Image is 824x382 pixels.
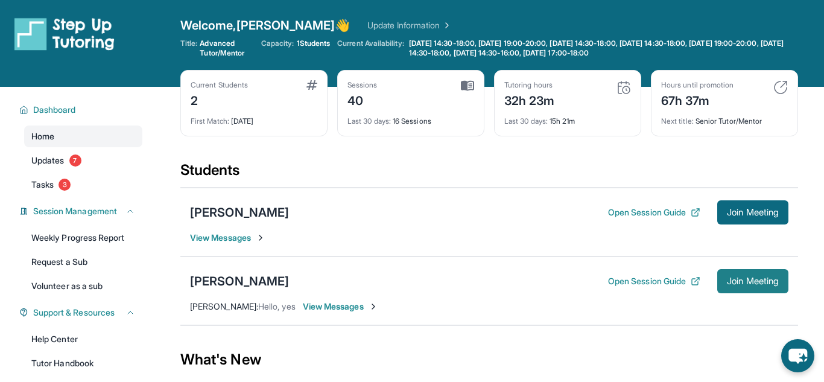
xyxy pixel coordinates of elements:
span: 7 [69,154,81,167]
span: Current Availability: [337,39,404,58]
span: Join Meeting [727,209,779,216]
span: Tasks [31,179,54,191]
span: First Match : [191,116,229,126]
div: Sessions [347,80,378,90]
div: Hours until promotion [661,80,734,90]
a: Updates7 [24,150,142,171]
span: Home [31,130,54,142]
span: Welcome, [PERSON_NAME] 👋 [180,17,350,34]
img: Chevron Right [440,19,452,31]
span: Title: [180,39,197,58]
span: [PERSON_NAME] : [190,301,258,311]
div: [PERSON_NAME] [190,204,289,221]
span: Support & Resources [33,307,115,319]
button: Open Session Guide [608,206,700,218]
span: Session Management [33,205,117,217]
span: Last 30 days : [347,116,391,126]
span: Advanced Tutor/Mentor [200,39,254,58]
div: 2 [191,90,248,109]
img: card [773,80,788,95]
button: chat-button [781,339,814,372]
a: Help Center [24,328,142,350]
img: logo [14,17,115,51]
img: card [616,80,631,95]
button: Session Management [28,205,135,217]
a: Home [24,126,142,147]
button: Dashboard [28,104,135,116]
a: Request a Sub [24,251,142,273]
span: Join Meeting [727,278,779,285]
div: Current Students [191,80,248,90]
a: Weekly Progress Report [24,227,142,249]
button: Join Meeting [717,200,788,224]
div: 15h 21m [504,109,631,126]
a: Tasks3 [24,174,142,196]
div: 67h 37m [661,90,734,109]
span: Dashboard [33,104,76,116]
img: card [306,80,317,90]
span: Updates [31,154,65,167]
a: Volunteer as a sub [24,275,142,297]
div: Senior Tutor/Mentor [661,109,788,126]
span: Last 30 days : [504,116,548,126]
button: Join Meeting [717,269,788,293]
span: 1 Students [297,39,331,48]
div: 32h 23m [504,90,555,109]
div: 40 [347,90,378,109]
div: [DATE] [191,109,317,126]
span: Next title : [661,116,694,126]
span: 3 [59,179,71,191]
button: Support & Resources [28,307,135,319]
img: Chevron-Right [369,302,378,311]
img: Chevron-Right [256,233,265,243]
div: Students [180,161,798,187]
a: Tutor Handbook [24,352,142,374]
div: [PERSON_NAME] [190,273,289,290]
button: Open Session Guide [608,275,700,287]
span: View Messages [190,232,265,244]
div: Tutoring hours [504,80,555,90]
span: [DATE] 14:30-18:00, [DATE] 19:00-20:00, [DATE] 14:30-18:00, [DATE] 14:30-18:00, [DATE] 19:00-20:0... [409,39,796,58]
a: [DATE] 14:30-18:00, [DATE] 19:00-20:00, [DATE] 14:30-18:00, [DATE] 14:30-18:00, [DATE] 19:00-20:0... [407,39,798,58]
span: Capacity: [261,39,294,48]
a: Update Information [367,19,452,31]
span: Hello, yes [258,301,296,311]
span: View Messages [303,301,378,313]
img: card [461,80,474,91]
div: 16 Sessions [347,109,474,126]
